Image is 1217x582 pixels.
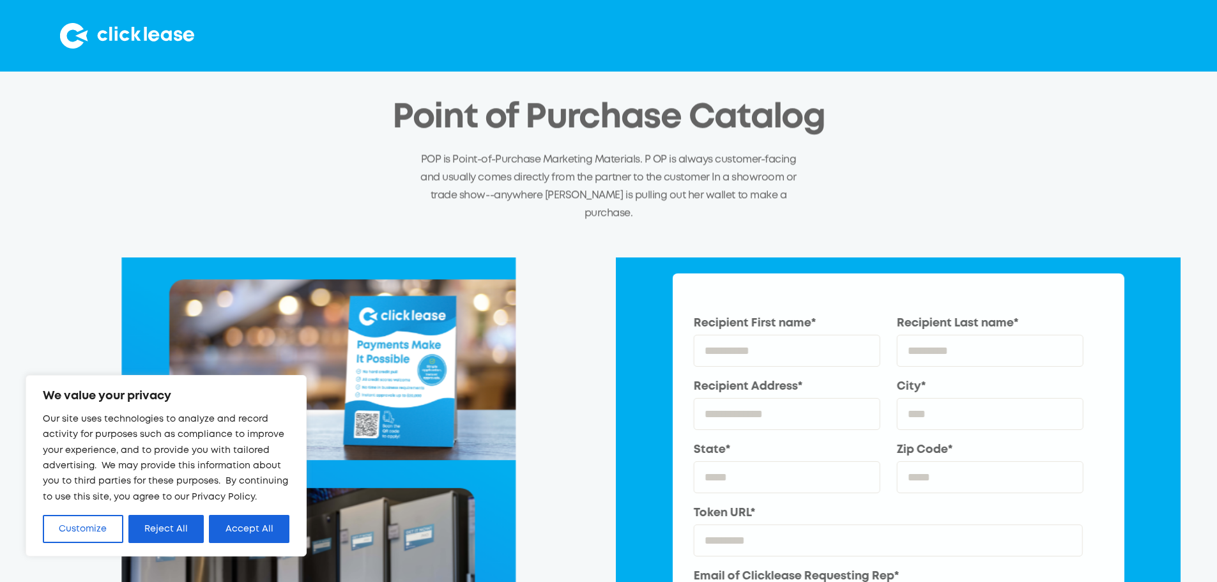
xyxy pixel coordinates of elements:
[209,515,289,543] button: Accept All
[694,505,1083,521] label: Token URL*
[43,515,123,543] button: Customize
[60,23,194,49] img: Clicklease logo
[128,515,204,543] button: Reject All
[694,441,880,458] label: State*
[43,388,289,404] p: We value your privacy
[694,315,880,332] label: Recipient First name*
[896,378,1083,395] label: City*
[694,378,880,395] label: Recipient Address*
[26,375,307,556] div: We value your privacy
[392,99,825,137] h2: Point of Purchase Catalog
[896,441,1083,458] label: Zip Code*
[43,415,288,501] span: Our site uses technologies to analyze and record activity for purposes such as compliance to impr...
[896,315,1083,332] label: Recipient Last name*
[420,151,797,222] p: POP is Point-of-Purchase Marketing Materials. P OP is always customer-facing and usually comes di...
